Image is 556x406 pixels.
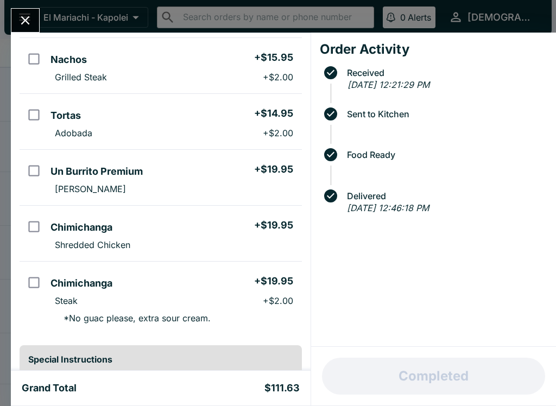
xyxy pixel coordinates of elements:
[263,128,293,138] p: + $2.00
[263,72,293,83] p: + $2.00
[55,72,107,83] p: Grilled Steak
[320,41,547,58] h4: Order Activity
[28,369,293,380] p: Makafaka [PHONE_NUMBER]
[55,239,130,250] p: Shredded Chicken
[254,219,293,232] h5: + $19.95
[263,295,293,306] p: + $2.00
[264,382,300,395] h5: $111.63
[347,79,429,90] em: [DATE] 12:21:29 PM
[50,221,112,234] h5: Chimichanga
[254,107,293,120] h5: + $14.95
[342,68,547,78] span: Received
[55,183,126,194] p: [PERSON_NAME]
[342,150,547,160] span: Food Ready
[50,53,87,66] h5: Nachos
[254,275,293,288] h5: + $19.95
[342,191,547,201] span: Delivered
[55,128,92,138] p: Adobada
[28,354,293,365] h6: Special Instructions
[55,313,211,323] p: * No guac please, extra sour cream.
[22,382,77,395] h5: Grand Total
[254,163,293,176] h5: + $19.95
[50,277,112,290] h5: Chimichanga
[55,295,78,306] p: Steak
[254,51,293,64] h5: + $15.95
[342,109,547,119] span: Sent to Kitchen
[50,165,143,178] h5: Un Burrito Premium
[50,109,81,122] h5: Tortas
[11,9,39,32] button: Close
[347,202,429,213] em: [DATE] 12:46:18 PM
